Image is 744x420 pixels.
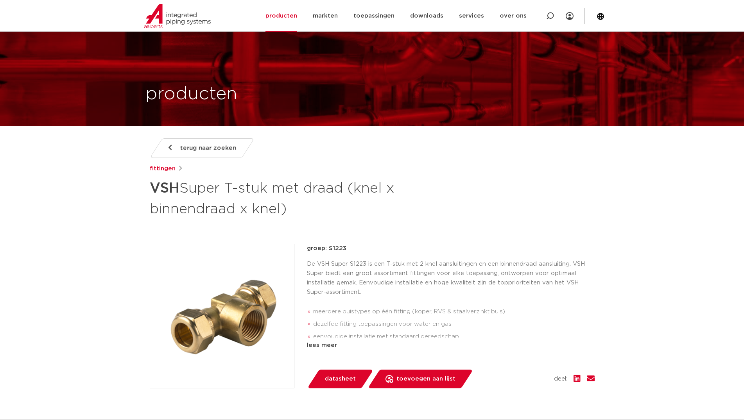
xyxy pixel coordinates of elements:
[150,177,443,219] h1: Super T-stuk met draad (knel x binnendraad x knel)
[396,373,455,385] span: toevoegen aan lijst
[150,164,176,173] a: fittingen
[145,82,237,107] h1: producten
[313,331,595,343] li: eenvoudige installatie met standaard gereedschap
[325,373,356,385] span: datasheet
[149,138,254,158] a: terug naar zoeken
[180,142,236,154] span: terug naar zoeken
[307,341,595,350] div: lees meer
[313,318,595,331] li: dezelfde fitting toepassingen voor water en gas
[554,374,567,384] span: deel:
[307,244,595,253] p: groep: S1223
[313,306,595,318] li: meerdere buistypes op één fitting (koper, RVS & staalverzinkt buis)
[307,370,373,388] a: datasheet
[150,181,179,195] strong: VSH
[150,244,294,388] img: Product Image for VSH Super T-stuk met draad (knel x binnendraad x knel)
[307,259,595,297] p: De VSH Super S1223 is een T-stuk met 2 knel aansluitingen en een binnendraad aansluiting. VSH Sup...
